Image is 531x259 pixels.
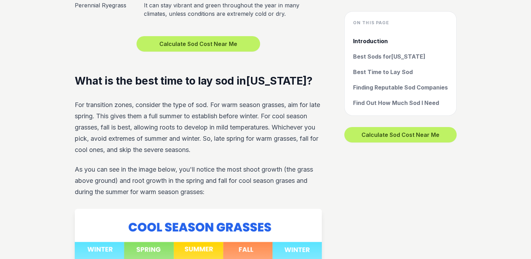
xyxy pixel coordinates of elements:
[75,164,322,198] p: As you can see in the image below, you'll notice the most shoot growth (the grass above ground) a...
[353,99,448,107] a: Find Out How Much Sod I Need
[75,99,322,155] p: For transition zones, consider the type of sod. For warm season grasses, aim for late spring. Thi...
[344,127,457,142] button: Calculate Sod Cost Near Me
[353,52,448,61] a: Best Sods for[US_STATE]
[137,36,260,52] button: Calculate Sod Cost Near Me
[353,83,448,92] a: Finding Reputable Sod Companies
[353,20,448,26] h4: On this page
[353,68,448,76] a: Best Time to Lay Sod
[75,74,322,88] h2: What is the best time to lay sod in [US_STATE] ?
[353,37,448,45] a: Introduction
